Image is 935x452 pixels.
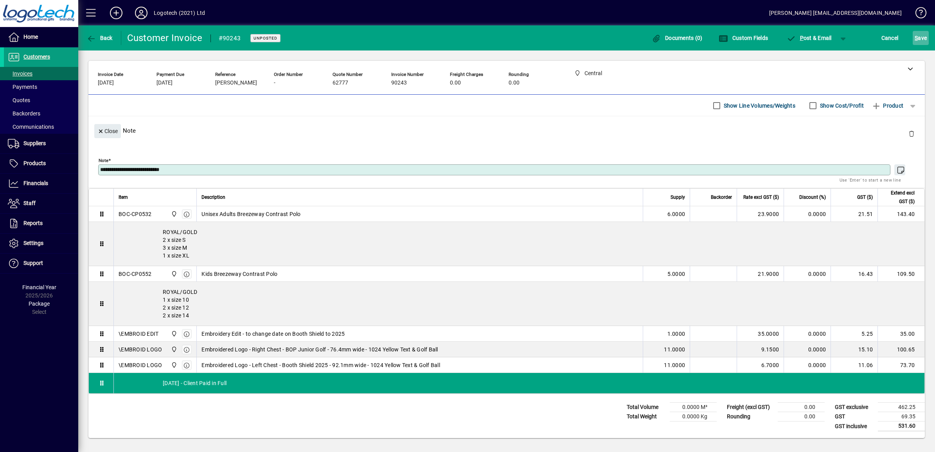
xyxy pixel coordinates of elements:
[650,31,705,45] button: Documents (0)
[215,80,257,86] span: [PERSON_NAME]
[881,32,899,44] span: Cancel
[4,107,78,120] a: Backorders
[8,110,40,117] span: Backorders
[878,412,925,421] td: 69.35
[8,97,30,103] span: Quotes
[799,193,826,202] span: Discount (%)
[169,361,178,369] span: Central
[742,270,779,278] div: 21.9000
[4,154,78,173] a: Products
[778,403,825,412] td: 0.00
[742,330,779,338] div: 35.0000
[877,266,924,282] td: 109.50
[119,346,162,353] div: \EMBROID LOGO
[23,140,46,146] span: Suppliers
[94,124,121,138] button: Close
[877,326,924,342] td: 35.00
[786,35,832,41] span: ost & Email
[4,194,78,213] a: Staff
[129,6,154,20] button: Profile
[119,210,152,218] div: BOC-CP0532
[4,234,78,253] a: Settings
[8,84,37,90] span: Payments
[97,125,118,138] span: Close
[723,403,778,412] td: Freight (excl GST)
[169,330,178,338] span: Central
[23,34,38,40] span: Home
[878,403,925,412] td: 462.25
[274,80,275,86] span: -
[4,120,78,133] a: Communications
[201,330,345,338] span: Embroidery Edit - to change date on Booth Shield to 2025
[154,7,205,19] div: Logotech (2021) Ltd
[29,301,50,307] span: Package
[98,80,114,86] span: [DATE]
[8,124,54,130] span: Communications
[23,200,36,206] span: Staff
[114,282,924,326] div: ROYAL/GOLD 1 x size 10 2 x size 12 2 x size 14
[742,346,779,353] div: 9.1500
[23,220,43,226] span: Reports
[450,80,461,86] span: 0.00
[671,193,685,202] span: Supply
[831,206,877,222] td: 21.51
[4,94,78,107] a: Quotes
[114,222,924,266] div: ROYAL/GOLD 2 x size S 3 x size M 1 x size XL
[623,412,670,421] td: Total Weight
[667,270,685,278] span: 5.0000
[831,412,878,421] td: GST
[782,31,836,45] button: Post & Email
[664,361,685,369] span: 11.0000
[4,134,78,153] a: Suppliers
[23,260,43,266] span: Support
[711,193,732,202] span: Backorder
[8,70,32,77] span: Invoices
[742,361,779,369] div: 6.7000
[4,174,78,193] a: Financials
[169,210,178,218] span: Central
[667,330,685,338] span: 1.0000
[623,403,670,412] td: Total Volume
[831,342,877,357] td: 15.10
[85,31,115,45] button: Back
[857,193,873,202] span: GST ($)
[4,80,78,94] a: Payments
[878,421,925,431] td: 531.60
[652,35,703,41] span: Documents (0)
[784,266,831,282] td: 0.0000
[169,270,178,278] span: Central
[99,158,108,163] mat-label: Note
[201,193,225,202] span: Description
[831,266,877,282] td: 16.43
[201,346,438,353] span: Embroidered Logo - Right Chest - BOP Junior Golf - 76.4mm wide - 1024 Yellow Text & Golf Ball
[723,412,778,421] td: Rounding
[119,270,152,278] div: BOC-CP0552
[877,357,924,373] td: 73.70
[872,99,903,112] span: Product
[509,80,520,86] span: 0.00
[119,193,128,202] span: Item
[667,210,685,218] span: 6.0000
[114,373,924,393] div: [DATE] - Client Paid in Full
[127,32,203,44] div: Customer Invoice
[818,102,864,110] label: Show Cost/Profit
[784,326,831,342] td: 0.0000
[784,342,831,357] td: 0.0000
[769,7,902,19] div: [PERSON_NAME] [EMAIL_ADDRESS][DOMAIN_NAME]
[23,54,50,60] span: Customers
[717,31,770,45] button: Custom Fields
[831,421,878,431] td: GST inclusive
[391,80,407,86] span: 90243
[877,206,924,222] td: 143.40
[831,403,878,412] td: GST exclusive
[831,357,877,373] td: 11.06
[784,357,831,373] td: 0.0000
[831,326,877,342] td: 5.25
[169,345,178,354] span: Central
[78,31,121,45] app-page-header-button: Back
[877,342,924,357] td: 100.65
[915,32,927,44] span: ave
[119,330,158,338] div: \EMBROID EDIT
[119,361,162,369] div: \EMBROID LOGO
[4,27,78,47] a: Home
